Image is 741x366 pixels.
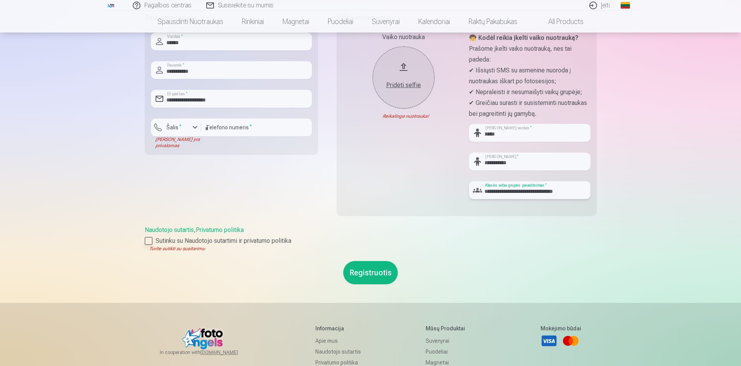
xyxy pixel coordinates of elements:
[527,11,593,33] a: All products
[426,325,482,332] h5: Mūsų produktai
[343,33,464,42] div: Vaiko nuotrauka
[145,225,597,252] div: ,
[315,346,367,357] a: Naudotojo sutartis
[426,346,482,357] a: Puodeliai
[541,332,558,349] a: Visa
[145,236,597,246] label: Sutinku su Naudotojo sutartimi ir privatumo politika
[469,98,590,119] p: ✔ Greičiau surasti ir susisteminti nuotraukas bei pagreitinti jų gamybą.
[469,43,590,65] p: Prašome įkelti vaiko nuotrauką, nes tai padeda:
[200,349,257,356] a: [DOMAIN_NAME]
[315,325,367,332] h5: Informacija
[196,226,244,234] a: Privatumo politika
[107,3,115,8] img: /fa2
[409,11,459,33] a: Kalendoriai
[151,119,201,136] button: Šalis*
[145,246,597,252] div: Turite sutikti su susitarimu
[469,87,590,98] p: ✔ Nepraleisti ir nesumaišyti vaikų grupėje;
[273,11,318,33] a: Magnetai
[469,65,590,87] p: ✔ Išsiųsti SMS su asmenine nuoroda į nuotraukas iškart po fotosesijos;
[145,226,194,234] a: Naudotojo sutartis
[363,11,409,33] a: Suvenyrai
[380,81,427,90] div: Pridėti selfie
[426,335,482,346] a: Suvenyrai
[469,34,578,41] strong: 🧒 Kodėl reikia įkelti vaiko nuotrauką?
[343,113,464,119] div: Reikalinga nuotrauka!
[233,11,273,33] a: Rinkiniai
[163,124,185,131] label: Šalis
[318,11,363,33] a: Puodeliai
[148,11,233,33] a: Spausdinti nuotraukas
[373,46,435,108] button: Pridėti selfie
[562,332,579,349] a: Mastercard
[459,11,527,33] a: Raktų pakabukas
[541,325,581,332] h5: Mokėjimo būdai
[315,335,367,346] a: Apie mus
[343,261,398,284] button: Registruotis
[151,136,201,149] div: [PERSON_NAME] yra privalomas
[160,349,257,356] span: In cooperation with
